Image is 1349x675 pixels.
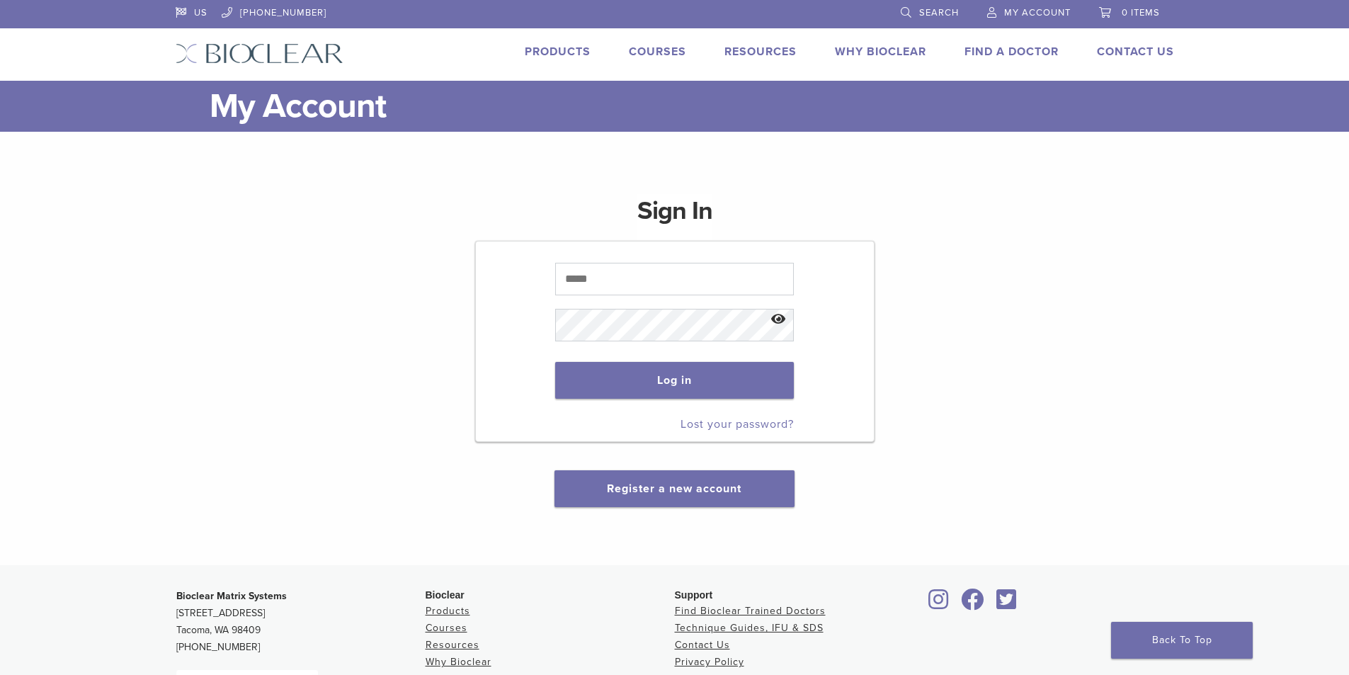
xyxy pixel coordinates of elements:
button: Show password [763,302,794,338]
a: Why Bioclear [426,656,491,668]
a: Lost your password? [681,417,794,431]
button: Log in [555,362,794,399]
a: Resources [724,45,797,59]
strong: Bioclear Matrix Systems [176,590,287,602]
a: Bioclear [957,597,989,611]
a: Find Bioclear Trained Doctors [675,605,826,617]
a: Back To Top [1111,622,1253,659]
a: Courses [426,622,467,634]
a: Bioclear [992,597,1022,611]
a: Products [426,605,470,617]
button: Register a new account [554,470,794,507]
a: Register a new account [607,482,741,496]
p: [STREET_ADDRESS] Tacoma, WA 98409 [PHONE_NUMBER] [176,588,426,656]
span: Bioclear [426,589,465,601]
a: Products [525,45,591,59]
a: Contact Us [1097,45,1174,59]
a: Courses [629,45,686,59]
span: Search [919,7,959,18]
h1: My Account [210,81,1174,132]
a: Contact Us [675,639,730,651]
a: Find A Doctor [964,45,1059,59]
a: Bioclear [924,597,954,611]
span: Support [675,589,713,601]
span: 0 items [1122,7,1160,18]
h1: Sign In [637,194,712,239]
img: Bioclear [176,43,343,64]
a: Resources [426,639,479,651]
a: Technique Guides, IFU & SDS [675,622,824,634]
a: Privacy Policy [675,656,744,668]
span: My Account [1004,7,1071,18]
a: Why Bioclear [835,45,926,59]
